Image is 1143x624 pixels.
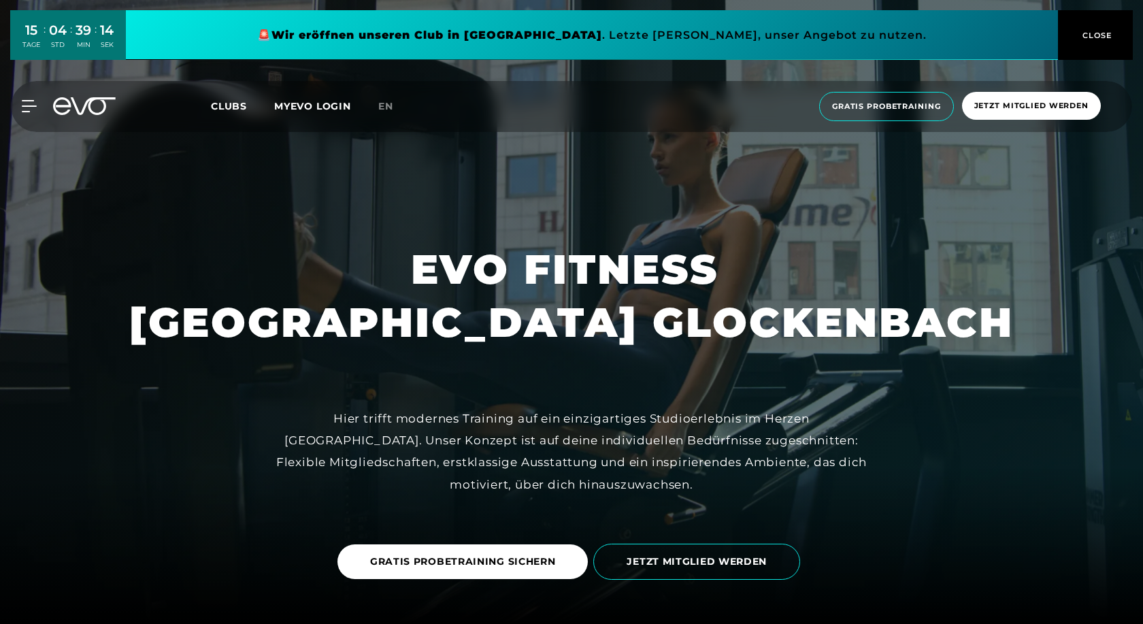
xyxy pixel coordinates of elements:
div: TAGE [22,40,40,50]
div: SEK [100,40,114,50]
div: STD [49,40,67,50]
a: Clubs [211,99,274,112]
span: GRATIS PROBETRAINING SICHERN [370,555,556,569]
div: MIN [76,40,91,50]
span: JETZT MITGLIED WERDEN [627,555,767,569]
a: Jetzt Mitglied werden [958,92,1105,121]
div: : [44,22,46,58]
a: GRATIS PROBETRAINING SICHERN [337,534,594,589]
a: Gratis Probetraining [815,92,958,121]
a: en [378,99,410,114]
span: en [378,100,393,112]
h1: EVO FITNESS [GEOGRAPHIC_DATA] GLOCKENBACH [129,243,1014,349]
a: JETZT MITGLIED WERDEN [593,533,806,590]
div: : [70,22,72,58]
button: CLOSE [1058,10,1133,60]
span: CLOSE [1079,29,1112,42]
span: Clubs [211,100,247,112]
div: 15 [22,20,40,40]
div: 14 [100,20,114,40]
div: 04 [49,20,67,40]
div: Hier trifft modernes Training auf ein einzigartiges Studioerlebnis im Herzen [GEOGRAPHIC_DATA]. U... [265,408,878,495]
div: : [95,22,97,58]
a: MYEVO LOGIN [274,100,351,112]
span: Gratis Probetraining [832,101,941,112]
span: Jetzt Mitglied werden [974,100,1089,112]
div: 39 [76,20,91,40]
